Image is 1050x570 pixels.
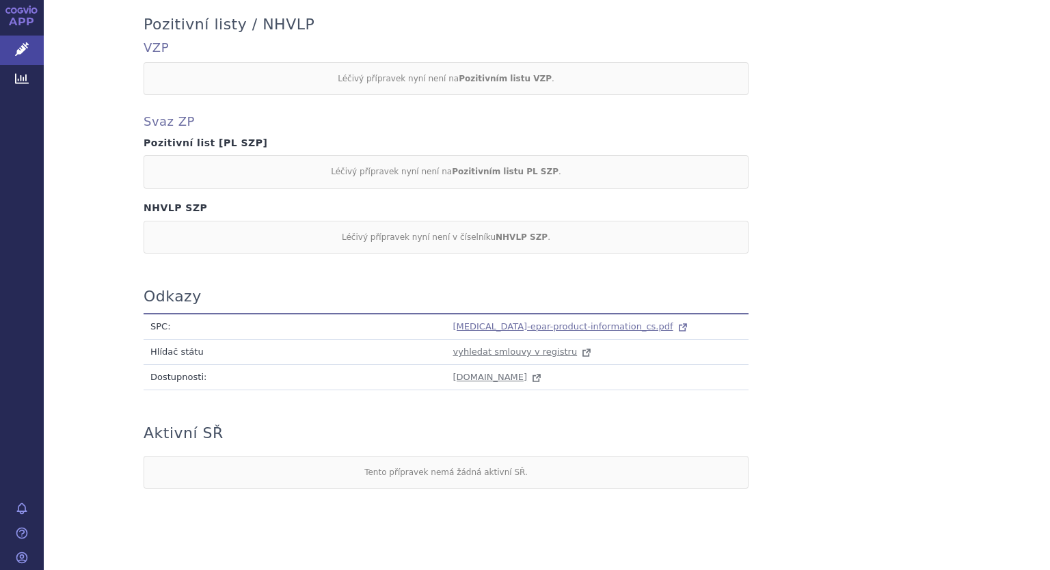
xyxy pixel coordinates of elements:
[453,347,594,357] a: vyhledat smlouvy v registru
[144,221,749,254] div: Léčivý přípravek nyní není v číselníku .
[144,314,446,340] td: SPC:
[144,288,202,306] h3: Odkazy
[452,167,558,176] strong: Pozitivním listu PL SZP
[144,202,950,214] h4: NHVLP SZP
[144,456,749,489] div: Tento přípravek nemá žádná aktivní SŘ.
[144,114,950,129] h4: Svaz ZP
[144,155,749,188] div: Léčivý přípravek nyní není na .
[144,137,950,149] h4: Pozitivní list [PL SZP]
[144,62,749,95] div: Léčivý přípravek nyní není na .
[453,347,578,357] span: vyhledat smlouvy v registru
[453,372,544,382] a: [DOMAIN_NAME]
[453,321,673,331] span: [MEDICAL_DATA]-epar-product-information_cs.pdf
[459,74,552,83] strong: Pozitivním listu VZP
[144,364,446,390] td: Dostupnosti:
[144,40,950,55] h4: VZP
[144,16,314,33] h3: Pozitivní listy / NHVLP
[496,232,548,242] strong: NHVLP SZP
[144,339,446,364] td: Hlídač státu
[144,424,224,442] h3: Aktivní SŘ
[453,372,528,382] span: [DOMAIN_NAME]
[453,321,690,331] a: [MEDICAL_DATA]-epar-product-information_cs.pdf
